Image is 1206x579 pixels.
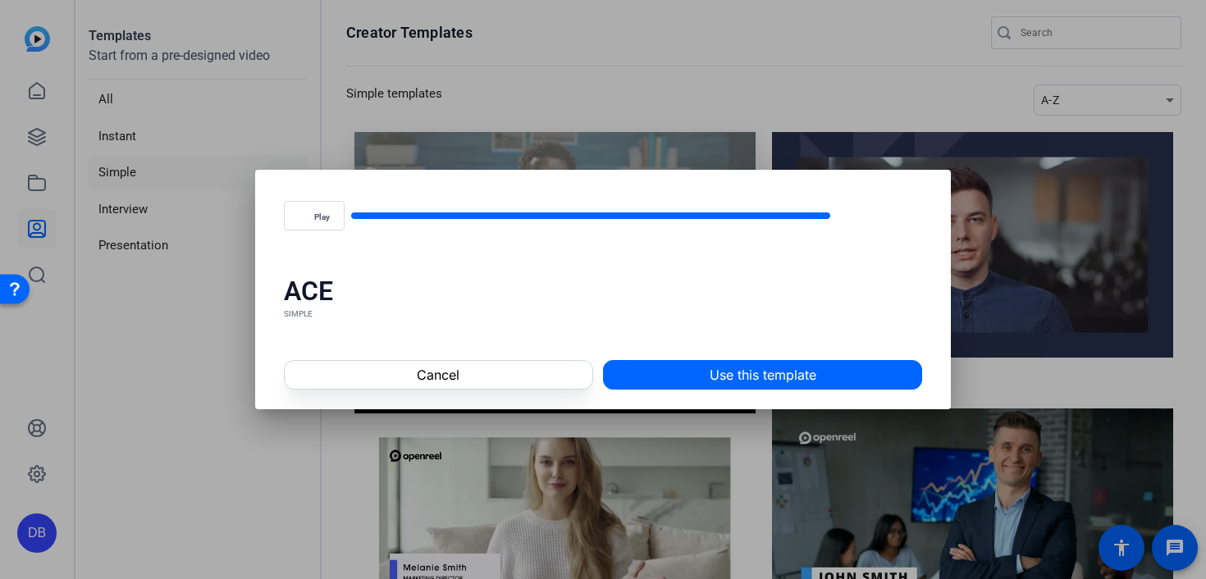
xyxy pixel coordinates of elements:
[837,196,876,235] button: Mute
[883,196,922,235] button: Fullscreen
[284,275,923,308] div: ACE
[710,365,816,385] span: Use this template
[284,308,923,321] div: SIMPLE
[314,212,330,222] span: Play
[284,360,593,390] button: Cancel
[284,201,345,230] button: Play
[603,360,922,390] button: Use this template
[417,365,459,385] span: Cancel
